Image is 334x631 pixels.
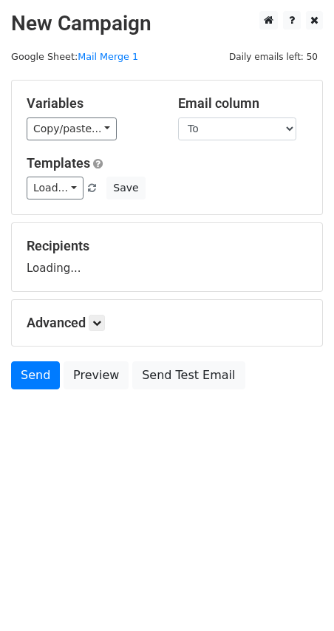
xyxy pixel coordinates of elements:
[11,51,138,62] small: Google Sheet:
[224,49,323,65] span: Daily emails left: 50
[27,238,307,254] h5: Recipients
[11,361,60,389] a: Send
[27,95,156,112] h5: Variables
[106,177,145,199] button: Save
[11,11,323,36] h2: New Campaign
[27,177,83,199] a: Load...
[27,238,307,276] div: Loading...
[132,361,245,389] a: Send Test Email
[64,361,129,389] a: Preview
[178,95,307,112] h5: Email column
[27,315,307,331] h5: Advanced
[78,51,138,62] a: Mail Merge 1
[27,117,117,140] a: Copy/paste...
[224,51,323,62] a: Daily emails left: 50
[27,155,90,171] a: Templates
